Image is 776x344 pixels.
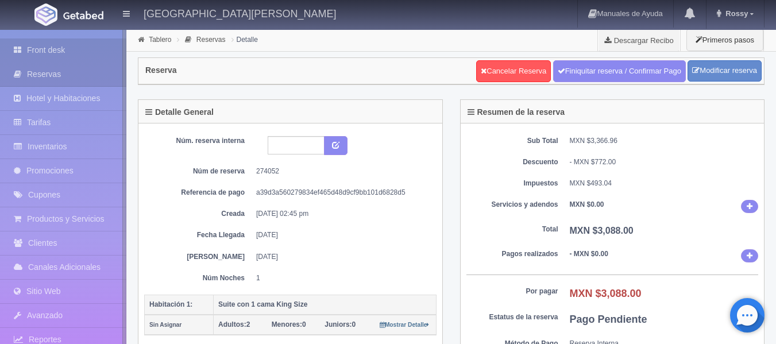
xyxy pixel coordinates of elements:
dd: MXN $493.04 [570,179,759,188]
small: Sin Asignar [149,322,182,328]
dd: 274052 [256,167,428,176]
a: Reservas [196,36,226,44]
a: Descargar Recibo [598,29,680,52]
dd: [DATE] 02:45 pm [256,209,428,219]
dt: Núm Noches [153,273,245,283]
small: Mostrar Detalle [380,322,430,328]
dt: [PERSON_NAME] [153,252,245,262]
dt: Núm. reserva interna [153,136,245,146]
dd: [DATE] [256,230,428,240]
dt: Fecha Llegada [153,230,245,240]
dt: Pagos realizados [466,249,558,259]
span: Rossy [723,9,748,18]
strong: Juniors: [325,320,352,328]
span: 0 [325,320,356,328]
dt: Servicios y adendos [466,200,558,210]
a: Cancelar Reserva [476,60,551,82]
dt: Total [466,225,558,234]
strong: Adultos: [218,320,246,328]
dt: Referencia de pago [153,188,245,198]
b: Habitación 1: [149,300,192,308]
h4: Reserva [145,66,177,75]
dt: Descuento [466,157,558,167]
a: Modificar reserva [688,60,762,82]
img: Getabed [63,11,103,20]
div: - MXN $772.00 [570,157,759,167]
b: MXN $0.00 [570,200,604,208]
dd: [DATE] [256,252,428,262]
dt: Por pagar [466,287,558,296]
a: Finiquitar reserva / Confirmar Pago [553,60,686,82]
span: 0 [272,320,306,328]
dt: Impuestos [466,179,558,188]
a: Tablero [149,36,171,44]
b: MXN $3,088.00 [570,226,634,235]
span: 2 [218,320,250,328]
a: Mostrar Detalle [380,320,430,328]
h4: Detalle General [145,108,214,117]
button: Primeros pasos [686,29,763,51]
img: Getabed [34,3,57,26]
h4: [GEOGRAPHIC_DATA][PERSON_NAME] [144,6,336,20]
th: Suite con 1 cama King Size [214,295,437,315]
h4: Resumen de la reserva [468,108,565,117]
dt: Creada [153,209,245,219]
li: Detalle [229,34,261,45]
b: MXN $3,088.00 [570,288,642,299]
dd: a39d3a560279834ef465d48d9cf9bb101d6828d5 [256,188,428,198]
dt: Núm de reserva [153,167,245,176]
dd: 1 [256,273,428,283]
dt: Estatus de la reserva [466,312,558,322]
dd: MXN $3,366.96 [570,136,759,146]
strong: Menores: [272,320,302,328]
dt: Sub Total [466,136,558,146]
b: Pago Pendiente [570,314,647,325]
b: - MXN $0.00 [570,250,608,258]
